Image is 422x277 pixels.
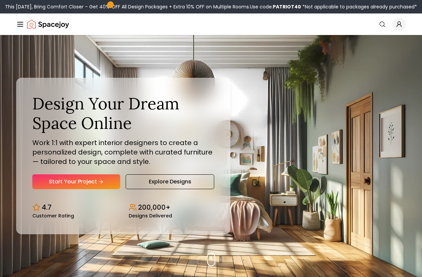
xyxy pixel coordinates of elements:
div: This [DATE], Bring Comfort Closer – Get 40% OFF All Design Packages + Extra 10% OFF on Multiple R... [5,3,417,10]
img: Spacejoy Logo [27,18,69,31]
div: Design stats [32,197,214,218]
small: Customer Rating [32,213,74,218]
nav: Global [16,13,406,35]
a: Explore Designs [126,174,214,189]
small: Designs Delivered [129,213,172,218]
p: 4.7 [42,203,52,212]
a: Spacejoy [27,18,69,31]
p: Work 1:1 with expert interior designers to create a personalized design, complete with curated fu... [32,138,214,166]
span: *Not applicable to packages already purchased* [301,3,417,10]
p: 200,000+ [138,203,170,212]
span: Use code: [250,3,301,10]
b: PATRIOT40 [273,3,301,10]
a: Start Your Project [32,174,120,189]
h1: Design Your Dream Space Online [32,94,214,133]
